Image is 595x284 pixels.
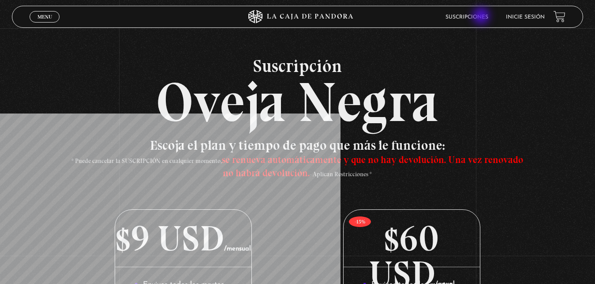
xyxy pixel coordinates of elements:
[445,15,488,20] a: Suscripciones
[12,57,583,130] h2: Oveja Negra
[115,210,251,267] p: $9 USD
[71,157,523,178] span: * Puede cancelar la SUSCRIPCIÓN en cualquier momento, - Aplican Restricciones *
[69,139,526,178] h3: Escoja el plan y tiempo de pago que más le funcione:
[222,154,523,179] span: se renueva automáticamente y que no hay devolución. Una vez renovado no habrá devolución.
[12,57,583,75] span: Suscripción
[37,14,52,19] span: Menu
[34,22,55,28] span: Cerrar
[506,15,545,20] a: Inicie sesión
[344,210,480,267] p: $60 USD
[554,11,565,23] a: View your shopping cart
[224,246,251,252] span: /mensual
